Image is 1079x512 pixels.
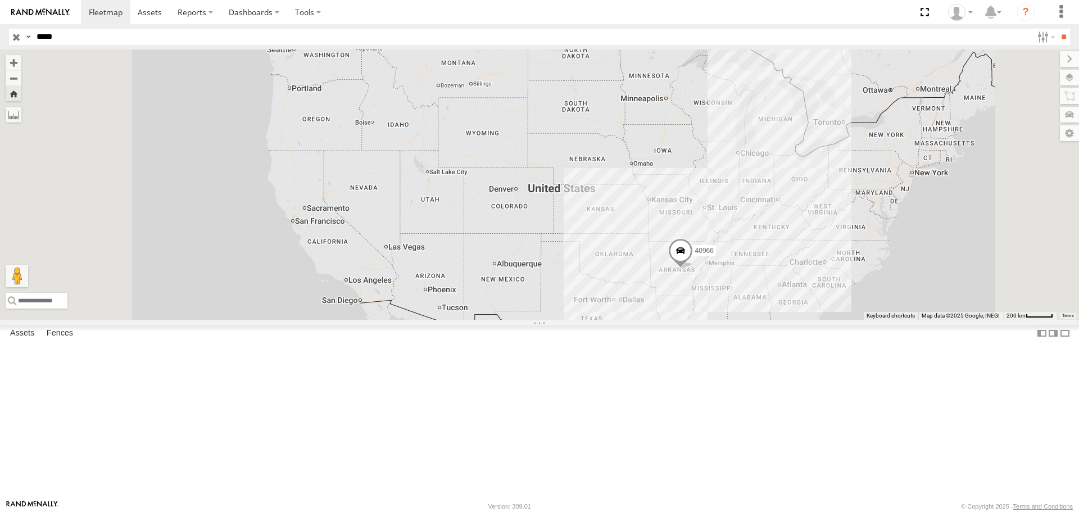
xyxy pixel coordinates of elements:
[867,312,915,320] button: Keyboard shortcuts
[1017,3,1035,21] i: ?
[6,86,21,101] button: Zoom Home
[961,503,1073,510] div: © Copyright 2025 -
[1003,312,1057,320] button: Map Scale: 200 km per 45 pixels
[6,55,21,70] button: Zoom in
[488,503,531,510] div: Version: 309.01
[6,70,21,86] button: Zoom out
[922,312,1000,319] span: Map data ©2025 Google, INEGI
[6,501,58,512] a: Visit our Website
[1007,312,1026,319] span: 200 km
[1036,325,1048,342] label: Dock Summary Table to the Left
[6,107,21,123] label: Measure
[1013,503,1073,510] a: Terms and Conditions
[1059,325,1071,342] label: Hide Summary Table
[1060,125,1079,141] label: Map Settings
[1033,29,1057,45] label: Search Filter Options
[4,326,40,342] label: Assets
[41,326,79,342] label: Fences
[695,247,714,255] span: 40966
[11,8,70,16] img: rand-logo.svg
[6,265,28,287] button: Drag Pegman onto the map to open Street View
[24,29,33,45] label: Search Query
[1062,313,1074,318] a: Terms (opens in new tab)
[1048,325,1059,342] label: Dock Summary Table to the Right
[944,4,977,21] div: Caseta Laredo TX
